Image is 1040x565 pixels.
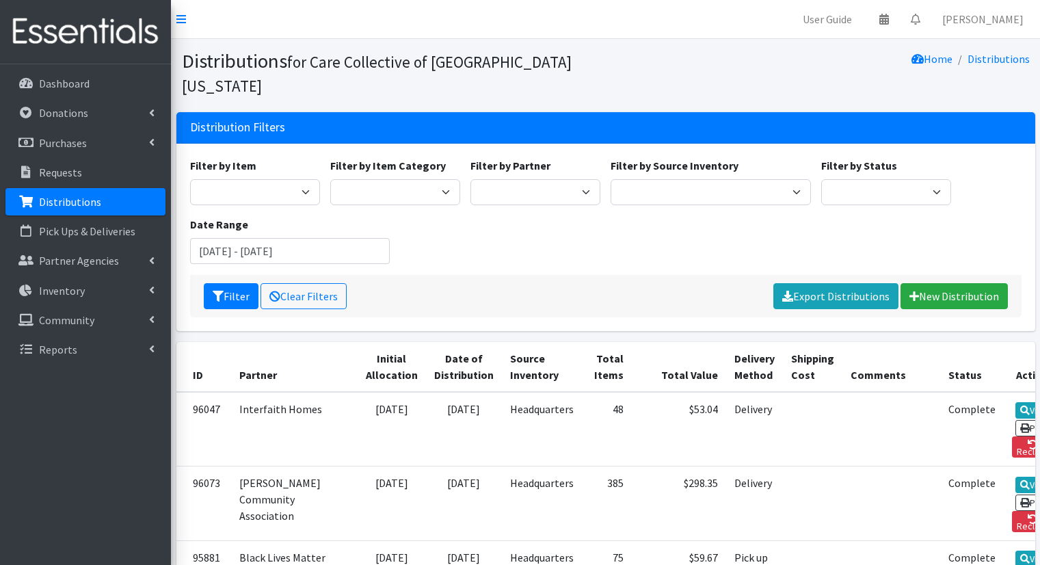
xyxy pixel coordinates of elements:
[5,70,165,97] a: Dashboard
[842,342,940,392] th: Comments
[426,342,502,392] th: Date of Distribution
[931,5,1035,33] a: [PERSON_NAME]
[968,52,1030,66] a: Distributions
[582,392,632,467] td: 48
[358,392,426,467] td: [DATE]
[358,342,426,392] th: Initial Allocation
[821,157,897,174] label: Filter by Status
[5,129,165,157] a: Purchases
[39,106,88,120] p: Donations
[5,188,165,215] a: Distributions
[5,99,165,127] a: Donations
[330,157,446,174] label: Filter by Item Category
[176,467,231,540] td: 96073
[901,283,1008,309] a: New Distribution
[39,254,119,267] p: Partner Agencies
[176,342,231,392] th: ID
[940,467,1004,540] td: Complete
[783,342,842,392] th: Shipping Cost
[204,283,258,309] button: Filter
[190,157,256,174] label: Filter by Item
[726,467,783,540] td: Delivery
[231,392,358,467] td: Interfaith Homes
[182,52,572,96] small: for Care Collective of [GEOGRAPHIC_DATA][US_STATE]
[911,52,952,66] a: Home
[5,218,165,245] a: Pick Ups & Deliveries
[5,247,165,274] a: Partner Agencies
[611,157,738,174] label: Filter by Source Inventory
[773,283,898,309] a: Export Distributions
[502,392,582,467] td: Headquarters
[231,342,358,392] th: Partner
[190,216,248,233] label: Date Range
[39,136,87,150] p: Purchases
[502,467,582,540] td: Headquarters
[792,5,863,33] a: User Guide
[470,157,550,174] label: Filter by Partner
[231,467,358,540] td: [PERSON_NAME] Community Association
[5,9,165,55] img: HumanEssentials
[5,336,165,363] a: Reports
[5,277,165,304] a: Inventory
[940,392,1004,467] td: Complete
[39,77,90,90] p: Dashboard
[426,392,502,467] td: [DATE]
[426,467,502,540] td: [DATE]
[190,120,285,135] h3: Distribution Filters
[39,166,82,179] p: Requests
[5,306,165,334] a: Community
[632,342,726,392] th: Total Value
[358,467,426,540] td: [DATE]
[5,159,165,186] a: Requests
[39,284,85,298] p: Inventory
[582,342,632,392] th: Total Items
[182,49,601,96] h1: Distributions
[261,283,347,309] a: Clear Filters
[39,313,94,327] p: Community
[39,343,77,356] p: Reports
[582,467,632,540] td: 385
[940,342,1004,392] th: Status
[632,467,726,540] td: $298.35
[726,342,783,392] th: Delivery Method
[190,238,390,264] input: January 1, 2011 - December 31, 2011
[39,195,101,209] p: Distributions
[176,392,231,467] td: 96047
[632,392,726,467] td: $53.04
[39,224,135,238] p: Pick Ups & Deliveries
[502,342,582,392] th: Source Inventory
[726,392,783,467] td: Delivery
